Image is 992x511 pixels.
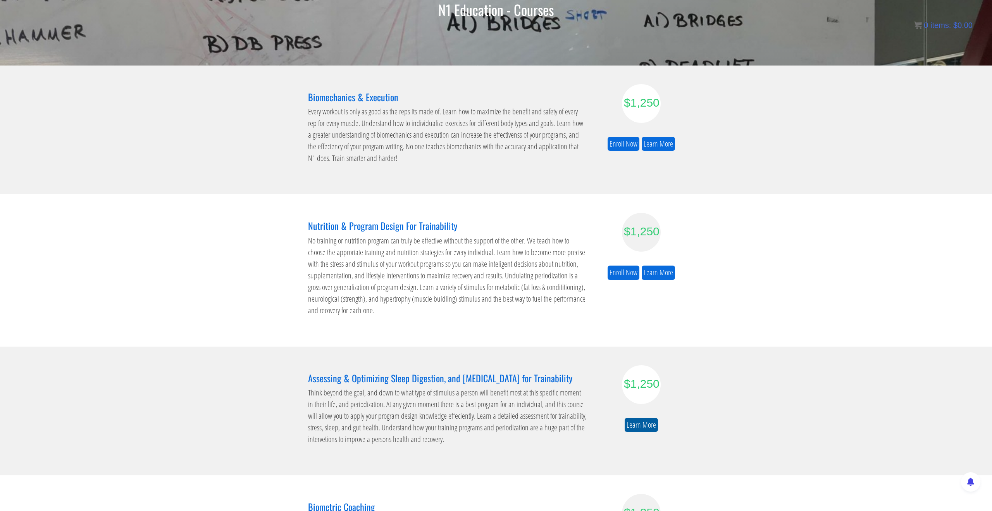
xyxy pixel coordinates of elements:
[308,221,587,231] h3: Nutrition & Program Design For Trainability
[608,266,639,280] a: Enroll Now
[624,94,659,111] div: $1,250
[625,418,658,432] a: Learn More
[608,137,639,151] a: Enroll Now
[308,92,587,102] h3: Biomechanics & Execution
[624,375,659,392] div: $1,250
[308,235,587,316] p: No training or nutrition program can truly be effective without the support of the other. We teac...
[914,21,922,29] img: icon11.png
[308,387,587,445] p: Think beyond the goal, and down to what type of stimulus a person will benefit most at this speci...
[953,21,973,29] bdi: 0.00
[308,106,587,164] p: Every workout is only as good as the reps its made of. Learn how to maximize the benefit and safe...
[642,137,675,151] a: Learn More
[914,21,973,29] a: 0 items: $0.00
[308,373,587,383] h3: Assessing & Optimizing Sleep Digestion, and [MEDICAL_DATA] for Trainability
[642,266,675,280] a: Learn More
[930,21,951,29] span: items:
[953,21,958,29] span: $
[624,223,659,240] div: $1,250
[924,21,928,29] span: 0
